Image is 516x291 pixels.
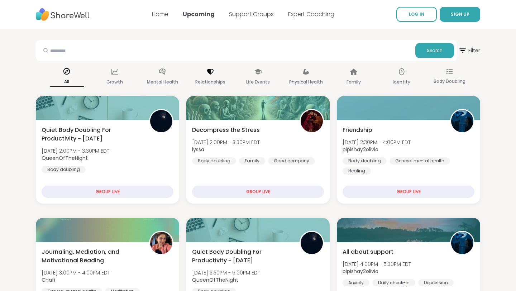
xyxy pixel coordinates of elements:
[192,126,260,134] span: Decompress the Stress
[415,43,454,58] button: Search
[195,78,225,86] p: Relationships
[458,42,480,59] span: Filter
[343,146,378,153] b: pipishay2olivia
[451,110,473,132] img: pipishay2olivia
[192,269,260,276] span: [DATE] 3:30PM - 5:00PM EDT
[343,248,393,256] span: All about support
[393,78,410,86] p: Identity
[343,268,378,275] b: pipishay2olivia
[451,11,469,17] span: SIGN UP
[152,10,168,18] a: Home
[396,7,437,22] a: LOG IN
[42,248,141,265] span: Journaling, Mediation, and Motivational Reading
[192,157,236,164] div: Body doubling
[343,139,411,146] span: [DATE] 2:30PM - 4:00PM EDT
[229,10,274,18] a: Support Groups
[106,78,123,86] p: Growth
[192,186,324,198] div: GROUP LIVE
[42,166,86,173] div: Body doubling
[409,11,424,17] span: LOG IN
[458,40,480,61] button: Filter
[418,279,454,286] div: Depression
[372,279,415,286] div: Daily check-in
[42,147,109,154] span: [DATE] 2:00PM - 3:30PM EDT
[301,110,323,132] img: lyssa
[343,167,371,175] div: Healing
[343,279,369,286] div: Anxiety
[150,110,172,132] img: QueenOfTheNight
[42,126,141,143] span: Quiet Body Doubling For Productivity - [DATE]
[434,77,465,86] p: Body Doubling
[390,157,450,164] div: General mental health
[192,248,292,265] span: Quiet Body Doubling For Productivity - [DATE]
[289,78,323,86] p: Physical Health
[36,5,90,24] img: ShareWell Nav Logo
[343,126,372,134] span: Friendship
[343,157,387,164] div: Body doubling
[301,232,323,254] img: QueenOfTheNight
[150,232,172,254] img: Chafi
[42,186,173,198] div: GROUP LIVE
[268,157,315,164] div: Good company
[183,10,215,18] a: Upcoming
[42,276,55,283] b: Chafi
[192,146,204,153] b: lyssa
[192,276,238,283] b: QueenOfTheNight
[50,77,84,87] p: All
[239,157,265,164] div: Family
[343,186,474,198] div: GROUP LIVE
[440,7,480,22] button: SIGN UP
[42,269,110,276] span: [DATE] 3:00PM - 4:00PM EDT
[288,10,334,18] a: Expert Coaching
[192,139,260,146] span: [DATE] 2:00PM - 3:30PM EDT
[427,47,443,54] span: Search
[347,78,361,86] p: Family
[147,78,178,86] p: Mental Health
[42,154,88,162] b: QueenOfTheNight
[343,261,411,268] span: [DATE] 4:00PM - 5:30PM EDT
[451,232,473,254] img: pipishay2olivia
[246,78,270,86] p: Life Events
